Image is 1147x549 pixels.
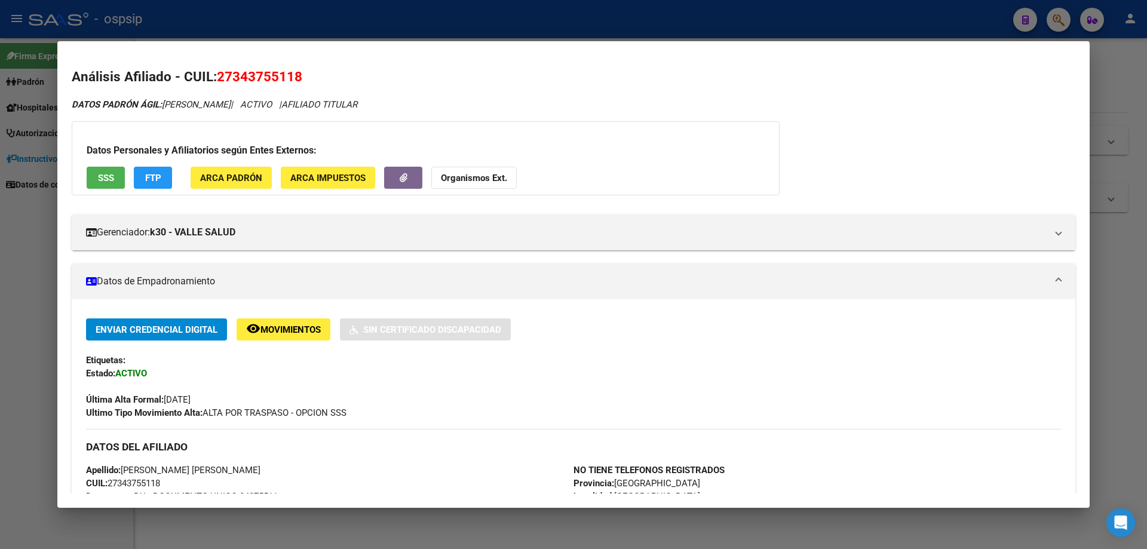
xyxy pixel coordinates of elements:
span: 27343755118 [86,478,160,489]
strong: Última Alta Formal: [86,394,164,405]
mat-icon: remove_red_eye [246,321,260,336]
span: 27343755118 [217,69,302,84]
div: Open Intercom Messenger [1106,508,1135,537]
span: [GEOGRAPHIC_DATA] [573,491,700,502]
span: Sin Certificado Discapacidad [363,324,501,335]
mat-expansion-panel-header: Gerenciador:k30 - VALLE SALUD [72,214,1075,250]
strong: Documento: [86,491,134,502]
span: Enviar Credencial Digital [96,324,217,335]
mat-panel-title: Datos de Empadronamiento [86,274,1047,289]
i: | ACTIVO | [72,99,357,110]
mat-expansion-panel-header: Datos de Empadronamiento [72,263,1075,299]
strong: Localidad: [573,491,614,502]
button: SSS [87,167,125,189]
span: [DATE] [86,394,191,405]
button: Sin Certificado Discapacidad [340,318,511,341]
strong: ACTIVO [115,368,147,379]
span: AFILIADO TITULAR [281,99,357,110]
h3: DATOS DEL AFILIADO [86,440,1061,453]
span: [GEOGRAPHIC_DATA] [573,478,700,489]
span: [PERSON_NAME] [PERSON_NAME] [86,465,260,476]
span: ARCA Impuestos [290,173,366,183]
mat-panel-title: Gerenciador: [86,225,1047,240]
button: Organismos Ext. [431,167,517,189]
strong: NO TIENE TELEFONOS REGISTRADOS [573,465,725,476]
strong: CUIL: [86,478,108,489]
span: SSS [98,173,114,183]
span: ALTA POR TRASPASO - OPCION SSS [86,407,346,418]
button: FTP [134,167,172,189]
button: ARCA Impuestos [281,167,375,189]
strong: Etiquetas: [86,355,125,366]
span: FTP [145,173,161,183]
strong: Provincia: [573,478,614,489]
span: DU - DOCUMENTO UNICO 34375511 [86,491,278,502]
span: [PERSON_NAME] [72,99,231,110]
strong: Estado: [86,368,115,379]
h3: Datos Personales y Afiliatorios según Entes Externos: [87,143,765,158]
strong: Apellido: [86,465,121,476]
span: Movimientos [260,324,321,335]
button: Movimientos [237,318,330,341]
strong: Ultimo Tipo Movimiento Alta: [86,407,203,418]
button: ARCA Padrón [191,167,272,189]
span: ARCA Padrón [200,173,262,183]
button: Enviar Credencial Digital [86,318,227,341]
strong: k30 - VALLE SALUD [150,225,235,240]
h2: Análisis Afiliado - CUIL: [72,67,1075,87]
strong: Organismos Ext. [441,173,507,183]
strong: DATOS PADRÓN ÁGIL: [72,99,162,110]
